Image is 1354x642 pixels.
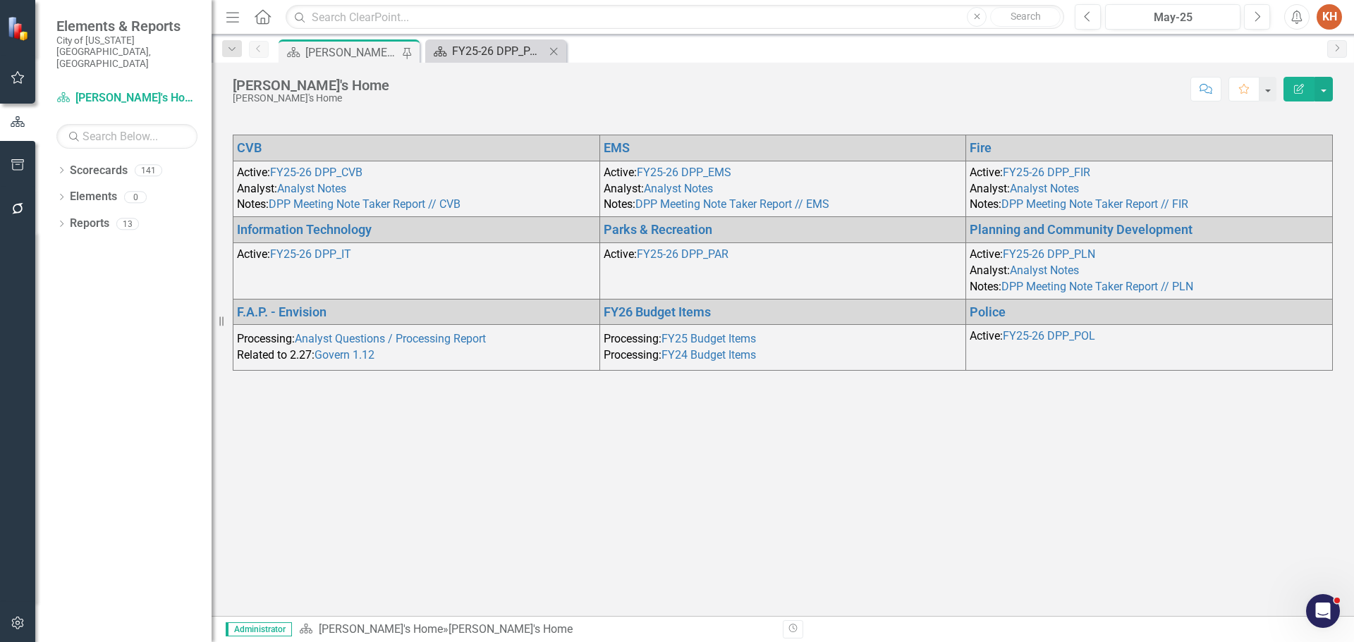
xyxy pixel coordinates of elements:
p: Active: [604,247,963,295]
a: Fire [970,140,992,155]
a: [PERSON_NAME]'s Home [319,622,443,636]
div: [PERSON_NAME]'s Home [233,93,389,104]
p: Active: Analyst: Notes: [970,165,1329,214]
p: Active: [237,247,596,295]
div: 141 [135,164,162,176]
div: [PERSON_NAME]'s Home [305,44,398,61]
a: FY24 Budget Items [661,348,756,362]
a: EMS [604,140,630,155]
p: Processing: Related to 2.27: [237,331,596,364]
a: Analyst Notes [277,182,346,195]
a: Information Technology [237,222,372,237]
a: Scorecards [70,163,128,179]
a: DPP Meeting Note Taker Report // FIR [1001,197,1188,211]
span: Administrator [226,622,292,636]
p: Active: Analyst: Notes: [604,165,963,214]
a: Parks & Recreation [604,222,712,237]
span: Search [1011,11,1041,22]
a: FY25-26 DPP_POL [1003,329,1095,342]
a: DPP Meeting Note Taker Report // PLN [1001,280,1193,293]
div: FY25-26 DPP_PAR [452,42,545,60]
a: Govern 1.12 [315,348,374,362]
input: Search ClearPoint... [286,5,1064,30]
a: Analyst Notes [1010,182,1079,195]
a: DPP Meeting Note Taker Report // CVB [269,197,461,211]
button: Search [990,7,1061,27]
a: FY26 Budget Items [604,304,711,319]
a: FY25-26 DPP_CVB [270,166,362,179]
a: FY25 Budget Items [661,332,756,345]
a: Police [970,304,1006,319]
div: [PERSON_NAME]'s Home [233,78,389,93]
p: Active: [970,328,1329,347]
a: Planning and Community Development [970,222,1193,237]
a: Reports [70,216,109,232]
iframe: Intercom live chat [1306,594,1340,628]
a: F.A.P. - Envision [237,304,327,319]
p: Processing: Processing: [604,331,963,364]
button: KH [1317,4,1342,30]
img: ClearPoint Strategy [7,16,32,40]
div: [PERSON_NAME]'s Home [449,622,573,636]
div: May-25 [1110,9,1236,26]
a: DPP Meeting Note Taker Report // EMS [635,197,829,211]
p: Active: Analyst: Notes: [970,247,1329,295]
span: Elements & Reports [56,18,197,35]
a: FY25-26 DPP_EMS [637,166,731,179]
a: FY25-26 DPP_PLN [1003,247,1095,261]
div: » [299,622,772,638]
div: 0 [124,191,147,203]
a: CVB [237,140,262,155]
a: Analyst Questions / Processing Report [295,332,486,345]
a: Analyst Notes [644,182,713,195]
input: Search Below... [56,124,197,149]
a: FY25-26 DPP_FIR [1003,166,1090,179]
small: City of [US_STATE][GEOGRAPHIC_DATA], [GEOGRAPHIC_DATA] [56,35,197,69]
button: May-25 [1105,4,1240,30]
p: Active: Analyst: Notes: [237,165,596,214]
a: FY25-26 DPP_PAR [429,42,545,60]
a: Analyst Notes [1010,264,1079,277]
a: [PERSON_NAME]'s Home [56,90,197,106]
a: Elements [70,189,117,205]
div: 13 [116,218,139,230]
a: FY25-26 DPP_PAR [637,247,728,261]
a: FY25-26 DPP_IT [270,247,351,261]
